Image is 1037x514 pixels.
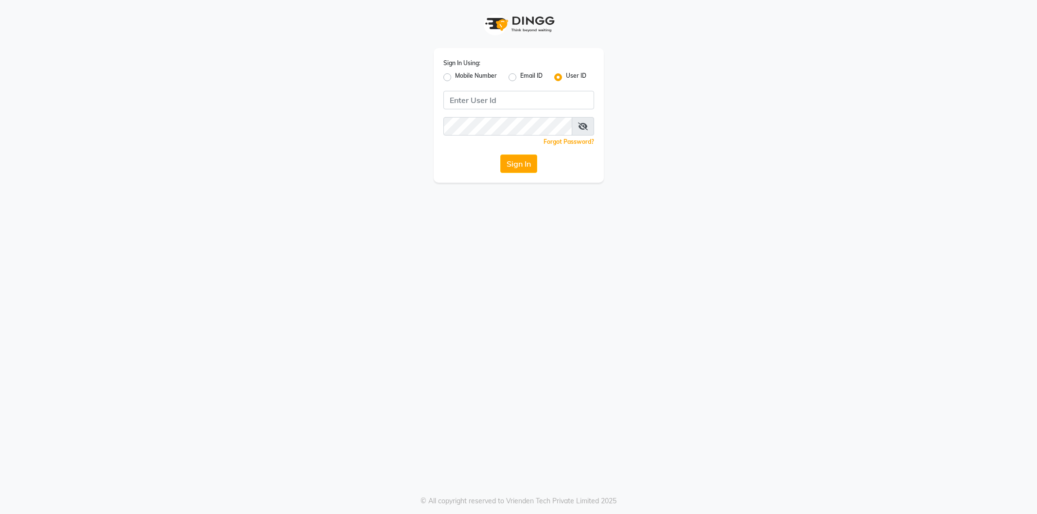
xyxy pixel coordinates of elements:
a: Forgot Password? [544,138,594,145]
label: Email ID [520,71,543,83]
label: Mobile Number [455,71,497,83]
input: Username [443,91,594,109]
input: Username [443,117,572,136]
label: User ID [566,71,586,83]
label: Sign In Using: [443,59,480,68]
img: logo1.svg [480,10,558,38]
button: Sign In [500,154,537,173]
